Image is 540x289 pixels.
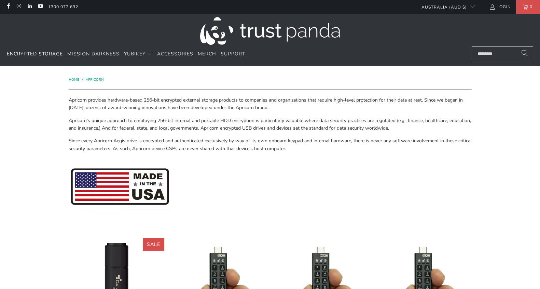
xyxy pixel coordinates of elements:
a: Support [221,46,245,62]
input: Search... [472,46,533,61]
span: Mission Darkness [67,51,120,57]
img: Trust Panda Australia [200,17,340,45]
span: YubiKey [124,51,146,57]
a: Apricorn [86,77,103,82]
button: Search [516,46,533,61]
a: Trust Panda Australia on YouTube [37,4,43,10]
nav: Translation missing: en.navigation.header.main_nav [7,46,245,62]
a: Trust Panda Australia on Facebook [5,4,11,10]
span: Since every Apricorn Aegis drive is encrypted and authenticated exclusively by way of its own onb... [69,137,472,152]
a: Accessories [157,46,193,62]
a: Home [69,77,80,82]
span: Apricorn’s unique approach to employing 256-bit internal and portable HDD encryption is particula... [69,117,471,131]
a: Encrypted Storage [7,46,63,62]
span: Support [221,51,245,57]
a: Trust Panda Australia on Instagram [16,4,22,10]
span: Apricorn provides hardware-based 256-bit encrypted external storage products to companies and org... [69,97,463,111]
span: Sale [147,241,160,248]
a: 1300 072 632 [48,3,78,11]
a: Trust Panda Australia on LinkedIn [27,4,32,10]
span: Merch [198,51,216,57]
a: Login [489,3,511,11]
span: Home [69,77,79,82]
a: Mission Darkness [67,46,120,62]
a: Merch [198,46,216,62]
span: Encrypted Storage [7,51,63,57]
span: Accessories [157,51,193,57]
summary: YubiKey [124,46,153,62]
span: / [82,77,83,82]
